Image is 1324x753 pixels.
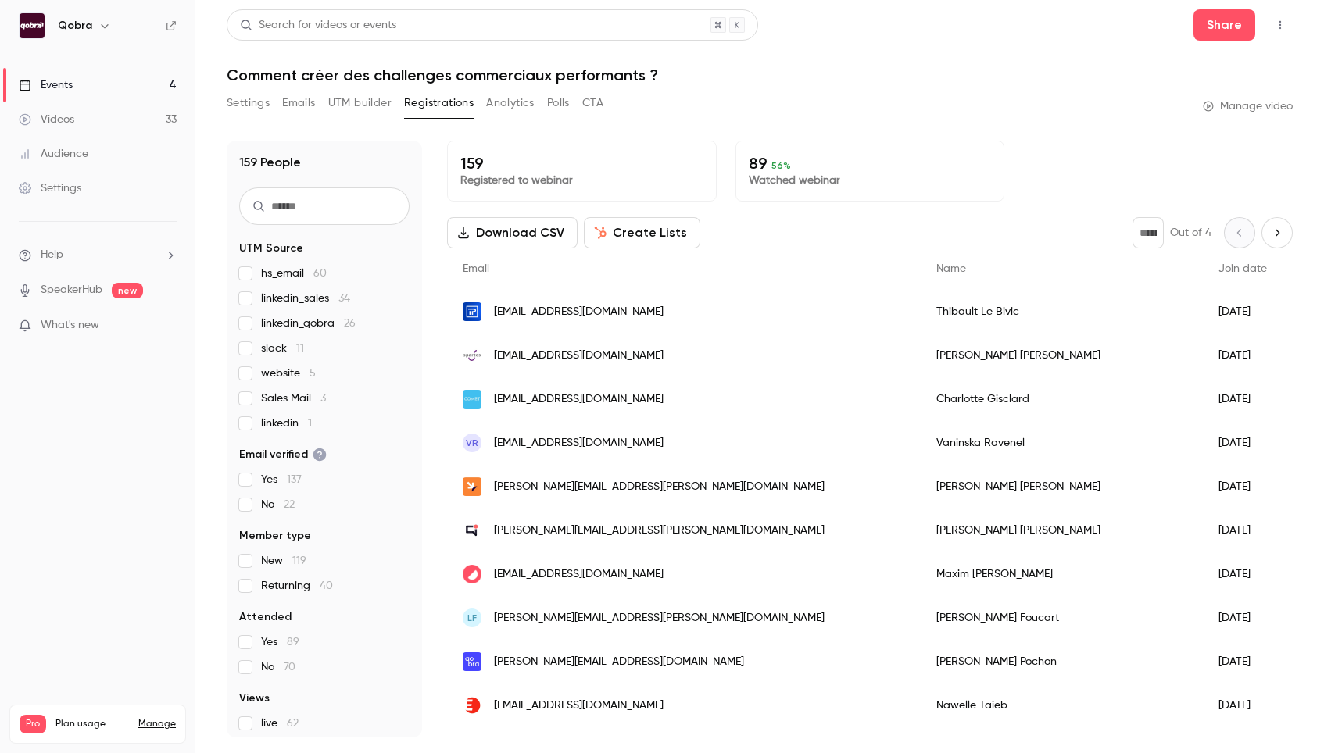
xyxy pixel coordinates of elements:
[1203,596,1283,640] div: [DATE]
[338,293,350,304] span: 34
[239,528,311,544] span: Member type
[936,263,966,274] span: Name
[1261,217,1293,248] button: Next page
[494,523,825,539] span: [PERSON_NAME][EMAIL_ADDRESS][PERSON_NAME][DOMAIN_NAME]
[921,465,1203,509] div: [PERSON_NAME] [PERSON_NAME]
[261,497,295,512] span: No
[320,393,326,404] span: 3
[463,477,481,496] img: sami.eco
[328,91,392,116] button: UTM builder
[582,91,603,116] button: CTA
[494,435,664,451] span: [EMAIL_ADDRESS][DOMAIN_NAME]
[463,521,481,540] img: talkspirit.com
[287,474,302,485] span: 137
[494,566,664,583] span: [EMAIL_ADDRESS][DOMAIN_NAME]
[1203,377,1283,421] div: [DATE]
[921,683,1203,727] div: Nawelle Taieb
[261,366,316,381] span: website
[19,247,177,263] li: help-dropdown-opener
[404,91,474,116] button: Registrations
[19,112,74,127] div: Videos
[463,302,481,321] img: trustpair.com
[1203,98,1293,114] a: Manage video
[921,334,1203,377] div: [PERSON_NAME] [PERSON_NAME]
[20,13,45,38] img: Qobra
[1203,290,1283,334] div: [DATE]
[447,217,578,248] button: Download CSV
[494,654,744,670] span: [PERSON_NAME][EMAIL_ADDRESS][DOMAIN_NAME]
[261,716,299,731] span: live
[460,154,703,173] p: 159
[494,698,664,714] span: [EMAIL_ADDRESS][DOMAIN_NAME]
[227,66,1293,84] h1: Comment créer des challenges commerciaux performants ?
[284,662,295,673] span: 70
[1203,421,1283,465] div: [DATE]
[261,416,312,431] span: linkedin
[921,421,1203,465] div: Vaninska Ravenel
[261,553,306,569] span: New
[1218,263,1267,274] span: Join date
[921,552,1203,596] div: Maxim [PERSON_NAME]
[287,718,299,729] span: 62
[308,418,312,429] span: 1
[921,509,1203,552] div: [PERSON_NAME] [PERSON_NAME]
[287,637,299,648] span: 89
[1203,683,1283,727] div: [DATE]
[282,91,315,116] button: Emails
[19,77,73,93] div: Events
[20,715,46,733] span: Pro
[921,377,1203,421] div: Charlotte Gisclard
[494,479,825,495] span: [PERSON_NAME][EMAIL_ADDRESS][PERSON_NAME][DOMAIN_NAME]
[320,580,333,591] span: 40
[1203,334,1283,377] div: [DATE]
[138,718,176,730] a: Manage
[1203,640,1283,683] div: [DATE]
[494,304,664,320] span: [EMAIL_ADDRESS][DOMAIN_NAME]
[921,290,1203,334] div: Thibault Le Bivic
[239,241,303,256] span: UTM Source
[261,341,304,356] span: slack
[463,696,481,715] img: edenred.com
[313,268,327,279] span: 60
[227,91,270,116] button: Settings
[261,578,333,594] span: Returning
[41,247,63,263] span: Help
[1170,225,1211,241] p: Out of 4
[41,317,99,334] span: What's new
[921,640,1203,683] div: [PERSON_NAME] Pochon
[41,282,102,298] a: SpeakerHub
[261,266,327,281] span: hs_email
[239,153,301,172] h1: 159 People
[310,368,316,379] span: 5
[460,173,703,188] p: Registered to webinar
[239,447,327,462] span: Email verified
[749,154,992,173] p: 89
[547,91,570,116] button: Polls
[261,634,299,650] span: Yes
[584,217,700,248] button: Create Lists
[284,499,295,510] span: 22
[463,390,481,409] img: comet.team
[240,17,396,34] div: Search for videos or events
[19,146,88,162] div: Audience
[1203,509,1283,552] div: [DATE]
[1203,552,1283,596] div: [DATE]
[494,348,664,364] span: [EMAIL_ADDRESS][DOMAIN_NAME]
[239,609,292,625] span: Attended
[261,316,356,331] span: linkedin_qobra
[261,659,295,675] span: No
[463,565,481,583] img: getcontrast.io
[1203,465,1283,509] div: [DATE]
[749,173,992,188] p: Watched webinar
[239,691,270,706] span: Views
[494,610,825,626] span: [PERSON_NAME][EMAIL_ADDRESS][PERSON_NAME][DOMAIN_NAME]
[486,91,535,116] button: Analytics
[494,391,664,408] span: [EMAIL_ADDRESS][DOMAIN_NAME]
[112,283,143,298] span: new
[292,555,306,566] span: 119
[467,611,477,625] span: LF
[296,343,304,354] span: 11
[463,346,481,365] img: spartes.fr
[344,318,356,329] span: 26
[1193,9,1255,41] button: Share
